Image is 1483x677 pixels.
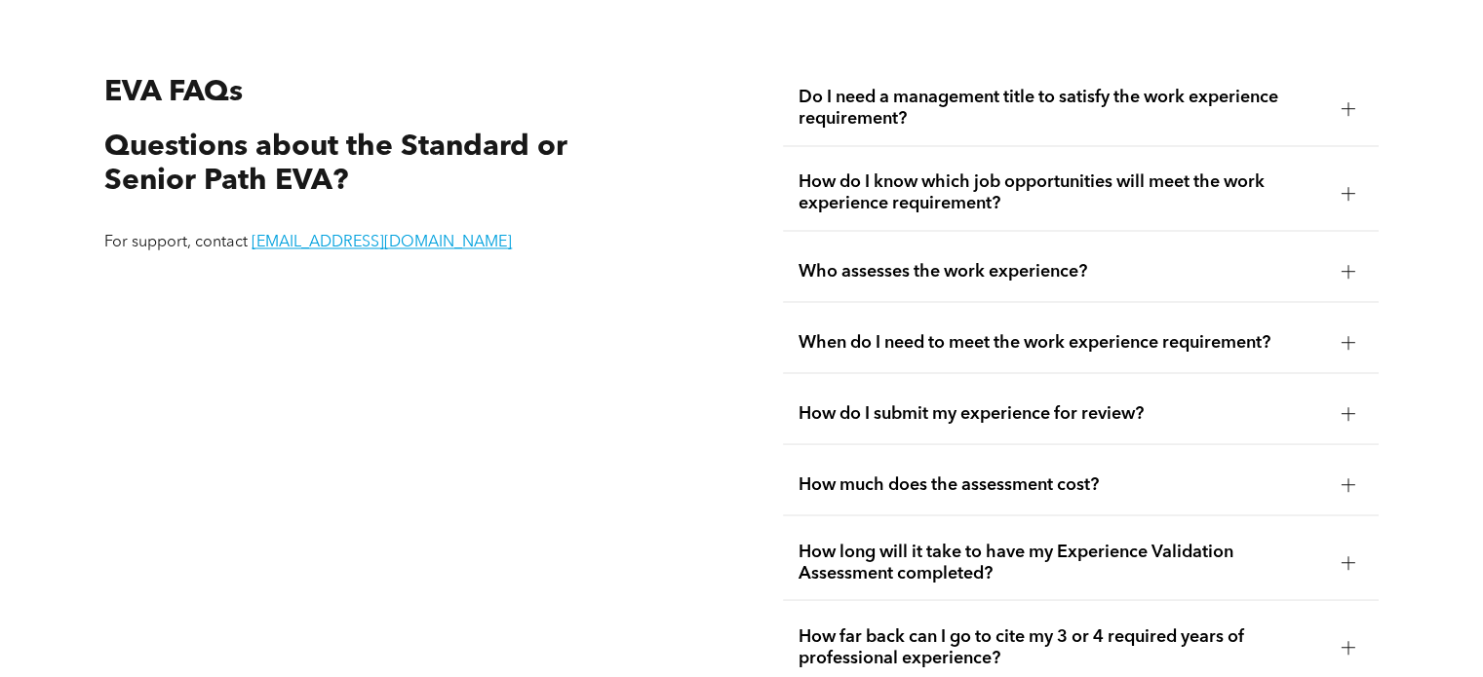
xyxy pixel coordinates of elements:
[799,402,1325,424] span: How do I submit my experience for review?
[104,78,243,107] span: EVA FAQs
[799,87,1325,130] span: Do I need a management title to satisfy the work experience requirement?
[799,171,1325,214] span: How do I know which job opportunities will meet the work experience requirement?
[104,235,248,250] span: For support, contact
[799,331,1325,353] span: When do I need to meet the work experience requirement?
[104,132,567,196] span: Questions about the Standard or Senior Path EVA?
[799,473,1325,495] span: How much does the assessment cost?
[799,625,1325,668] span: How far back can I go to cite my 3 or 4 required years of professional experience?
[252,235,512,250] a: [EMAIL_ADDRESS][DOMAIN_NAME]
[799,260,1325,282] span: Who assesses the work experience?
[799,541,1325,583] span: How long will it take to have my Experience Validation Assessment completed?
